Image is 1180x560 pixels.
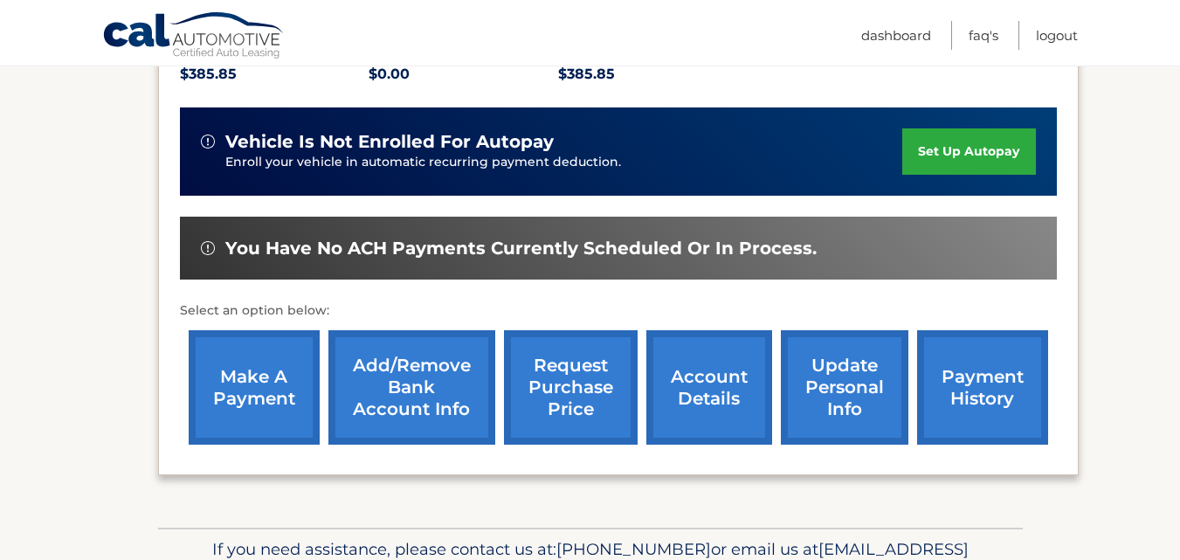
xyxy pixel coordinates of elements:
[504,330,638,445] a: request purchase price
[225,238,817,259] span: You have no ACH payments currently scheduled or in process.
[189,330,320,445] a: make a payment
[201,241,215,255] img: alert-white.svg
[646,330,772,445] a: account details
[902,128,1035,175] a: set up autopay
[225,153,903,172] p: Enroll your vehicle in automatic recurring payment deduction.
[861,21,931,50] a: Dashboard
[558,62,748,86] p: $385.85
[781,330,908,445] a: update personal info
[201,135,215,149] img: alert-white.svg
[102,11,286,62] a: Cal Automotive
[1036,21,1078,50] a: Logout
[917,330,1048,445] a: payment history
[180,62,369,86] p: $385.85
[369,62,558,86] p: $0.00
[225,131,554,153] span: vehicle is not enrolled for autopay
[180,301,1057,321] p: Select an option below:
[969,21,998,50] a: FAQ's
[328,330,495,445] a: Add/Remove bank account info
[556,539,711,559] span: [PHONE_NUMBER]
